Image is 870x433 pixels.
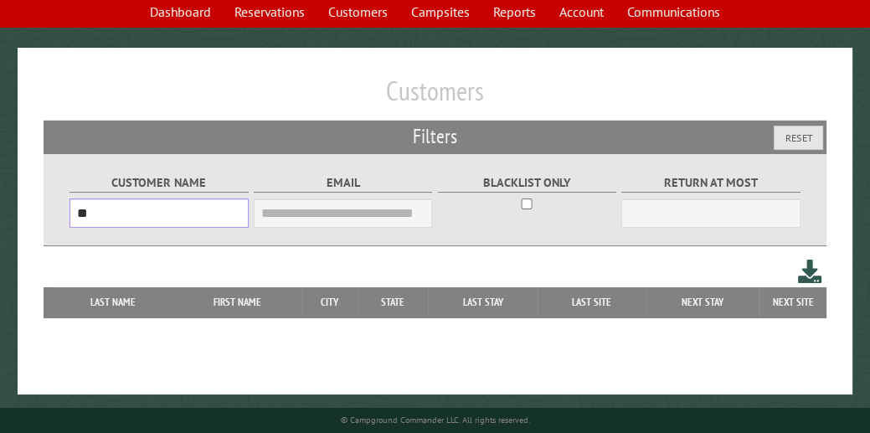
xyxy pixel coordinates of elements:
th: State [358,287,428,317]
small: © Campground Commander LLC. All rights reserved. [341,415,530,425]
label: Return at most [621,173,800,193]
h1: Customers [44,75,826,121]
th: First Name [173,287,301,317]
th: City [301,287,358,317]
label: Blacklist only [438,173,616,193]
th: Next Site [759,287,826,317]
h2: Filters [44,121,826,152]
th: Last Stay [428,287,538,317]
label: Email [254,173,432,193]
th: Last Site [538,287,646,317]
th: Last Name [52,287,173,317]
label: Customer Name [69,173,248,193]
th: Next Stay [646,287,759,317]
button: Reset [774,126,823,150]
a: Download this customer list (.csv) [798,256,822,287]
